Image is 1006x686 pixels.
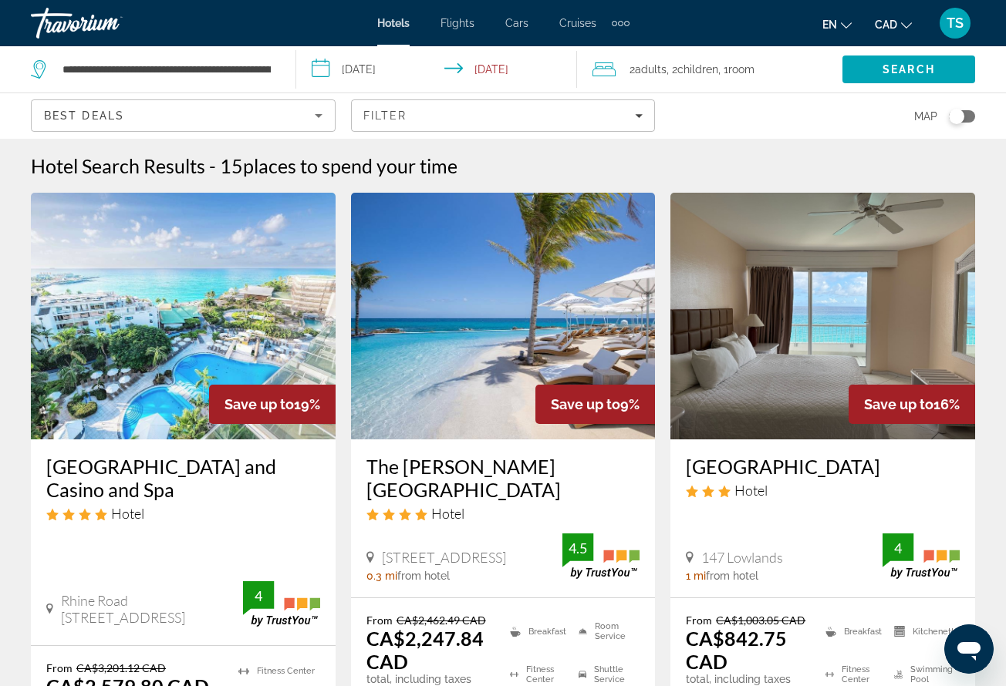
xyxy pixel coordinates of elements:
iframe: Button to launch messaging window [944,624,994,674]
span: en [822,18,837,31]
button: Toggle map [937,109,975,123]
del: CA$2,462.49 CAD [397,614,486,627]
del: CA$1,003.05 CAD [716,614,805,627]
span: Room [728,63,754,76]
span: TS [947,15,964,31]
span: Map [914,106,937,127]
li: Breakfast [818,614,886,649]
p: total, including taxes [686,673,806,685]
button: Travelers: 2 adults, 2 children [577,46,842,92]
span: Hotel [111,505,144,522]
span: - [209,154,216,177]
a: [GEOGRAPHIC_DATA] and Casino and Spa [46,455,320,501]
span: From [46,661,73,674]
span: , 2 [667,59,718,80]
div: 9% [535,385,655,424]
span: [STREET_ADDRESS] [382,549,506,566]
button: Extra navigation items [612,11,630,35]
div: 4 star Hotel [46,505,320,522]
button: Select check in and out date [296,46,577,92]
span: places to spend your time [243,154,457,177]
img: The Morgan Resort Spa Village [351,193,656,439]
mat-select: Sort by [44,106,322,125]
img: Sonesta Maho Beach Resort and Casino and Spa [31,193,336,439]
div: 19% [209,385,336,424]
div: 4 [243,587,274,605]
span: Children [677,63,718,76]
li: Fitness Center [231,661,320,681]
a: The [PERSON_NAME][GEOGRAPHIC_DATA] [366,455,640,501]
span: from hotel [397,570,450,582]
a: Flights [441,17,474,29]
span: 1 mi [686,570,706,582]
span: , 1 [718,59,754,80]
div: 4 [883,539,913,557]
span: Hotel [431,505,464,522]
li: Room Service [571,614,640,649]
span: From [366,614,393,627]
a: Travorium [31,3,185,43]
span: Adults [635,63,667,76]
div: 3 star Hotel [686,482,960,499]
ins: CA$2,247.84 CAD [366,627,484,673]
a: Cruises [559,17,596,29]
span: 0.3 mi [366,570,397,582]
span: Rhine Road [STREET_ADDRESS] [61,592,242,626]
a: Cars [505,17,528,29]
span: Filter [363,109,407,122]
a: Hotels [377,17,410,29]
span: Save up to [551,396,620,412]
img: TrustYou guest rating badge [243,581,320,627]
span: CAD [875,18,897,31]
div: 4.5 [562,539,593,557]
span: 147 Lowlands [701,549,783,566]
a: [GEOGRAPHIC_DATA] [686,455,960,478]
input: Search hotel destination [61,58,272,81]
img: TrustYou guest rating badge [562,533,640,579]
div: 4 star Hotel [366,505,640,522]
h2: 15 [220,154,457,177]
h1: Hotel Search Results [31,154,205,177]
span: Search [883,63,935,76]
span: Best Deals [44,109,124,122]
button: Filters [351,99,656,132]
span: Hotel [734,482,768,499]
img: TrustYou guest rating badge [883,533,960,579]
span: Save up to [224,396,294,412]
button: Change language [822,13,852,35]
button: User Menu [935,7,975,39]
button: Search [842,55,975,83]
ins: CA$842.75 CAD [686,627,787,673]
span: From [686,614,712,627]
span: 2 [630,59,667,80]
span: Save up to [864,396,933,412]
li: Kitchenette [886,614,960,649]
span: from hotel [706,570,758,582]
p: total, including taxes [366,673,491,685]
img: Sapphire Beach Club Resort [670,193,975,439]
li: Breakfast [502,614,571,649]
div: 16% [849,385,975,424]
del: CA$3,201.12 CAD [76,661,166,674]
button: Change currency [875,13,912,35]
